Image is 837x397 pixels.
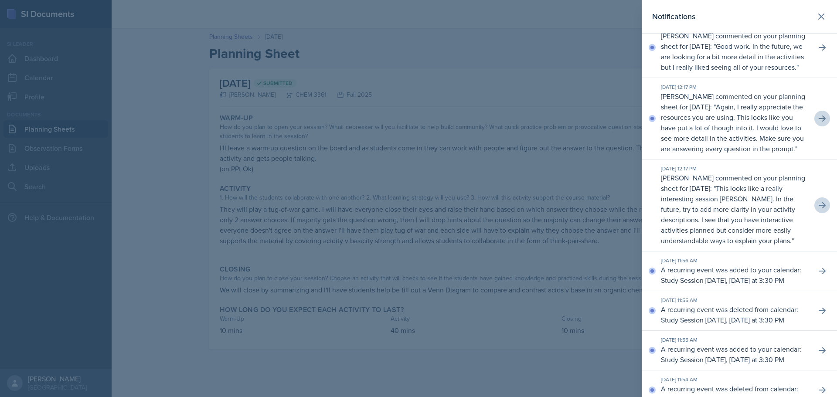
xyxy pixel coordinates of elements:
p: A recurring event was added to your calendar: Study Session [DATE], [DATE] at 3:30 PM [661,265,809,285]
p: A recurring event was deleted from calendar: Study Session [DATE], [DATE] at 3:30 PM [661,304,809,325]
div: [DATE] 12:17 PM [661,165,809,173]
p: This looks like a really interesting session [PERSON_NAME]. In the future, try to add more clarit... [661,183,795,245]
div: [DATE] 11:56 AM [661,257,809,265]
p: [PERSON_NAME] commented on your planning sheet for [DATE]: " " [661,91,809,154]
p: [PERSON_NAME] commented on your planning sheet for [DATE]: " " [661,173,809,246]
div: [DATE] 11:55 AM [661,336,809,344]
p: [PERSON_NAME] commented on your planning sheet for [DATE]: " " [661,31,809,72]
p: Again, I really appreciate the resources you are using. This looks like you have put a lot of tho... [661,102,804,153]
div: [DATE] 11:55 AM [661,296,809,304]
div: [DATE] 12:17 PM [661,83,809,91]
h2: Notifications [652,10,695,23]
p: A recurring event was added to your calendar: Study Session [DATE], [DATE] at 3:30 PM [661,344,809,365]
p: Good work. In the future, we are looking for a bit more detail in the activities but I really lik... [661,41,804,72]
div: [DATE] 11:54 AM [661,376,809,383]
